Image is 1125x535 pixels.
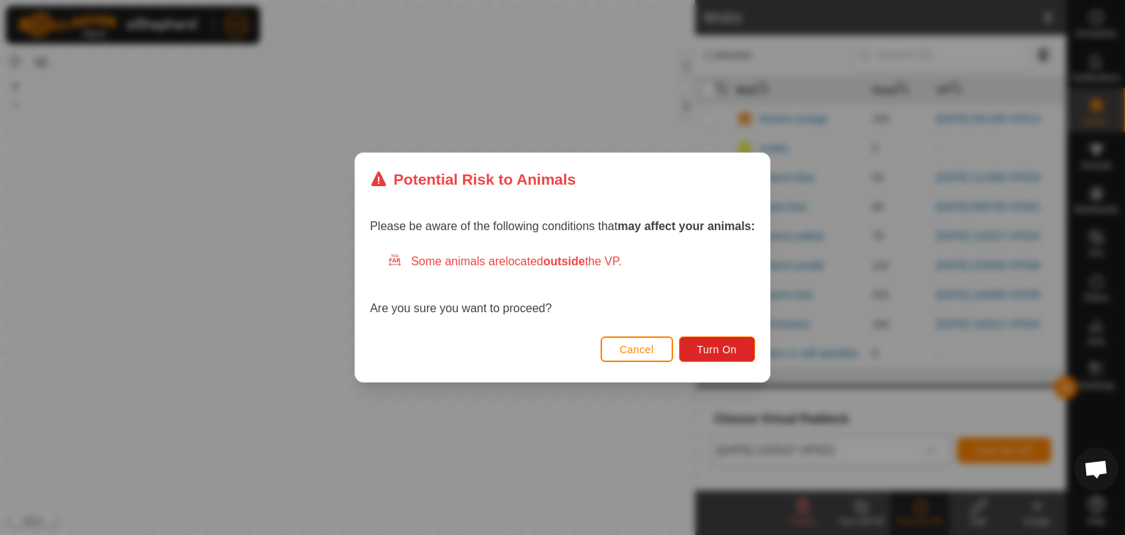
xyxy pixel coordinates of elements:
[601,336,673,362] button: Cancel
[370,220,755,232] span: Please be aware of the following conditions that
[505,255,622,267] span: located the VP.
[620,344,654,355] span: Cancel
[370,168,576,191] div: Potential Risk to Animals
[617,220,755,232] strong: may affect your animals:
[370,253,755,317] div: Are you sure you want to proceed?
[387,253,755,270] div: Some animals are
[1074,447,1118,491] div: Open chat
[697,344,737,355] span: Turn On
[679,336,755,362] button: Turn On
[543,255,585,267] strong: outside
